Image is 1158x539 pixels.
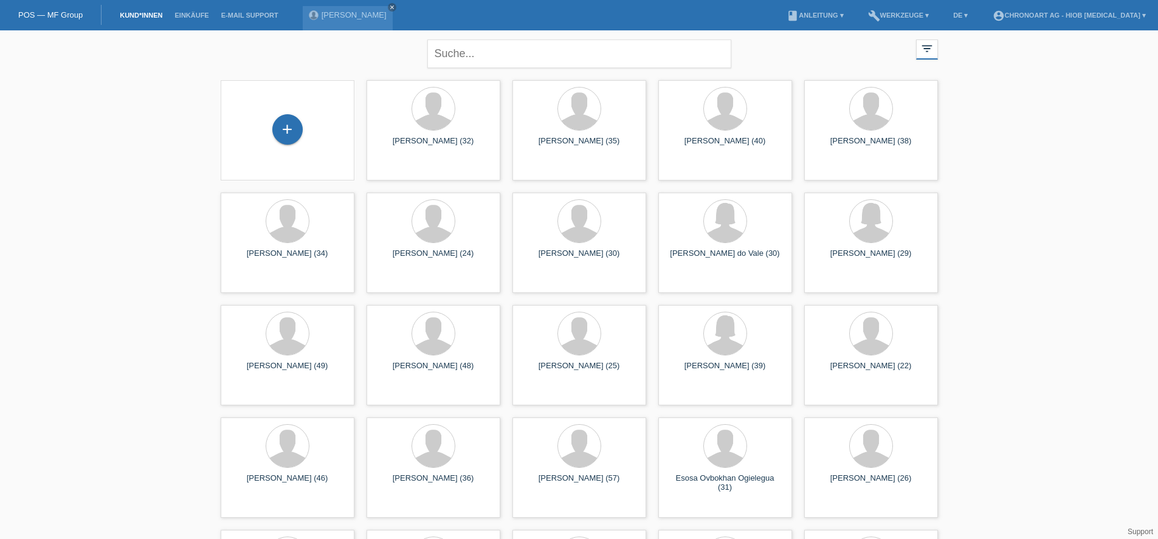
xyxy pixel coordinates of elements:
div: [PERSON_NAME] (46) [230,473,345,493]
div: [PERSON_NAME] (26) [814,473,928,493]
div: [PERSON_NAME] (34) [230,249,345,268]
a: Support [1128,527,1153,536]
i: book [787,10,799,22]
div: [PERSON_NAME] (24) [376,249,491,268]
div: [PERSON_NAME] (22) [814,361,928,380]
div: [PERSON_NAME] (57) [522,473,636,493]
a: buildWerkzeuge ▾ [862,12,936,19]
div: [PERSON_NAME] (48) [376,361,491,380]
div: [PERSON_NAME] (30) [522,249,636,268]
div: [PERSON_NAME] (49) [230,361,345,380]
div: Kund*in hinzufügen [273,119,302,140]
i: build [868,10,880,22]
div: [PERSON_NAME] (29) [814,249,928,268]
a: E-Mail Support [215,12,284,19]
div: Esosa Ovbokhan Ogielegua (31) [668,473,782,493]
a: account_circleChronoart AG - Hiob [MEDICAL_DATA] ▾ [987,12,1153,19]
a: bookAnleitung ▾ [781,12,849,19]
div: [PERSON_NAME] (38) [814,136,928,156]
i: filter_list [920,42,934,55]
div: [PERSON_NAME] (25) [522,361,636,380]
a: [PERSON_NAME] [322,10,387,19]
div: [PERSON_NAME] (36) [376,473,491,493]
div: [PERSON_NAME] (39) [668,361,782,380]
a: close [388,3,396,12]
i: close [389,4,395,10]
div: [PERSON_NAME] do Vale (30) [668,249,782,268]
input: Suche... [427,39,731,68]
div: [PERSON_NAME] (32) [376,136,491,156]
a: Einkäufe [168,12,215,19]
a: POS — MF Group [18,10,83,19]
a: Kund*innen [114,12,168,19]
div: [PERSON_NAME] (35) [522,136,636,156]
a: DE ▾ [947,12,974,19]
i: account_circle [993,10,1005,22]
div: [PERSON_NAME] (40) [668,136,782,156]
